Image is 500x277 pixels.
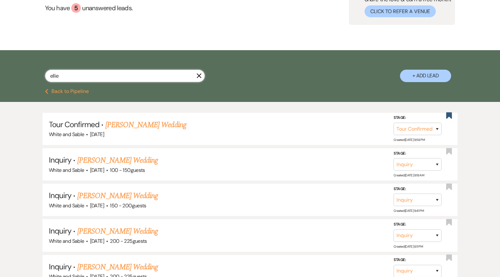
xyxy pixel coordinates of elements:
span: Created: [DATE] 8:11 PM [394,244,423,248]
a: [PERSON_NAME] Wedding [77,190,158,202]
label: Stage: [394,114,442,121]
span: Inquiry [49,226,71,236]
span: White and Sable [49,238,84,244]
span: Inquiry [49,155,71,165]
label: Stage: [394,150,442,157]
span: Created: [DATE] 9:41 PM [394,209,424,213]
a: [PERSON_NAME] Wedding [77,155,158,166]
span: 150 - 200 guests [110,202,146,209]
span: Inquiry [49,190,71,200]
span: Inquiry [49,262,71,272]
span: Tour Confirmed [49,119,100,129]
span: Created: [DATE] 9:58 PM [394,138,425,142]
a: [PERSON_NAME] Wedding [105,119,186,131]
span: [DATE] [90,131,104,138]
span: White and Sable [49,167,84,173]
div: 5 [71,3,81,13]
label: Stage: [394,257,442,264]
span: White and Sable [49,131,84,138]
a: [PERSON_NAME] Wedding [77,261,158,273]
span: [DATE] [90,202,104,209]
a: [PERSON_NAME] Wedding [77,226,158,237]
button: Back to Pipeline [45,89,89,94]
input: Search by name, event date, email address or phone number [45,70,205,82]
span: 200 - 225 guests [110,238,147,244]
span: White and Sable [49,202,84,209]
span: 100 - 150 guests [110,167,145,173]
span: [DATE] [90,238,104,244]
label: Stage: [394,221,442,228]
span: Created: [DATE] 9:19 AM [394,173,424,177]
span: [DATE] [90,167,104,173]
button: Click to Refer a Venue [365,5,436,17]
label: Stage: [394,186,442,193]
a: You have 5 unanswered leads. [45,3,277,13]
button: + Add Lead [400,70,451,82]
